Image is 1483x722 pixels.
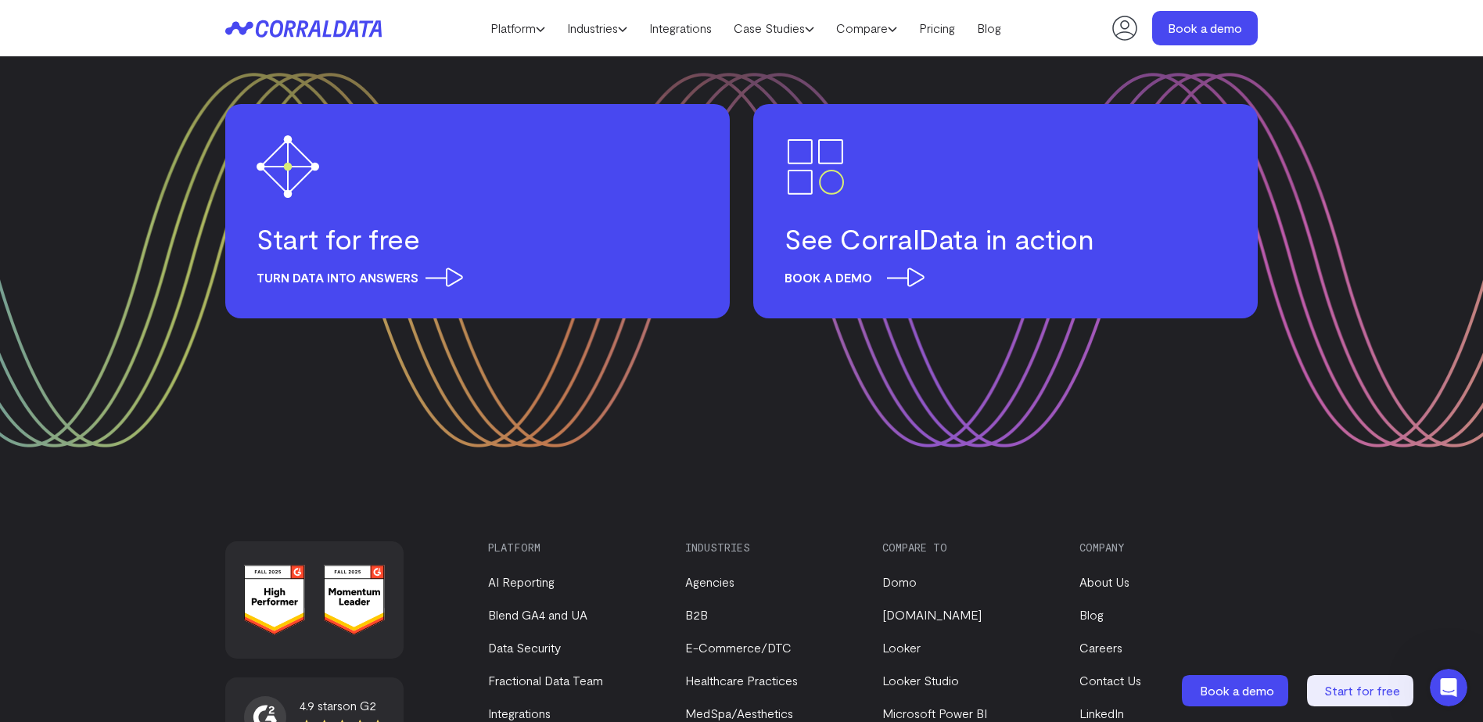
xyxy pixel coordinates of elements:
[882,607,982,622] a: [DOMAIN_NAME]
[257,268,463,287] span: Turn data into answers
[1079,607,1104,622] a: Blog
[556,16,638,40] a: Industries
[1152,11,1258,45] a: Book a demo
[1079,706,1124,720] a: LinkedIn
[343,698,376,713] span: on G2
[479,16,556,40] a: Platform
[685,706,793,720] a: MedSpa/Aesthetics
[882,673,959,688] a: Looker Studio
[685,607,708,622] a: B2B
[882,640,921,655] a: Looker
[685,640,792,655] a: E-Commerce/DTC
[488,541,659,554] h3: Platform
[1182,675,1291,706] a: Book a demo
[882,574,917,589] a: Domo
[1307,675,1417,706] a: Start for free
[488,607,587,622] a: Blend GA4 and UA
[225,104,730,318] a: Start for free Turn data into answers
[685,574,734,589] a: Agencies
[723,16,825,40] a: Case Studies
[785,268,917,287] span: Book a demo
[882,541,1053,554] h3: Compare to
[966,16,1012,40] a: Blog
[825,16,908,40] a: Compare
[1200,683,1274,698] span: Book a demo
[488,574,555,589] a: AI Reporting
[300,696,385,715] div: 4.9 stars
[638,16,723,40] a: Integrations
[1430,669,1467,706] iframe: Intercom live chat
[488,640,561,655] a: Data Security
[1324,683,1400,698] span: Start for free
[1079,673,1141,688] a: Contact Us
[257,221,698,256] h3: Start for free
[488,673,603,688] a: Fractional Data Team
[488,706,551,720] a: Integrations
[1079,541,1250,554] h3: Company
[785,221,1226,256] h3: See CorralData in action
[753,104,1258,318] a: See CorralData in action Book a demo
[1079,574,1129,589] a: About Us
[908,16,966,40] a: Pricing
[882,706,987,720] a: Microsoft Power BI
[685,673,798,688] a: Healthcare Practices
[1079,640,1122,655] a: Careers
[685,541,856,554] h3: Industries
